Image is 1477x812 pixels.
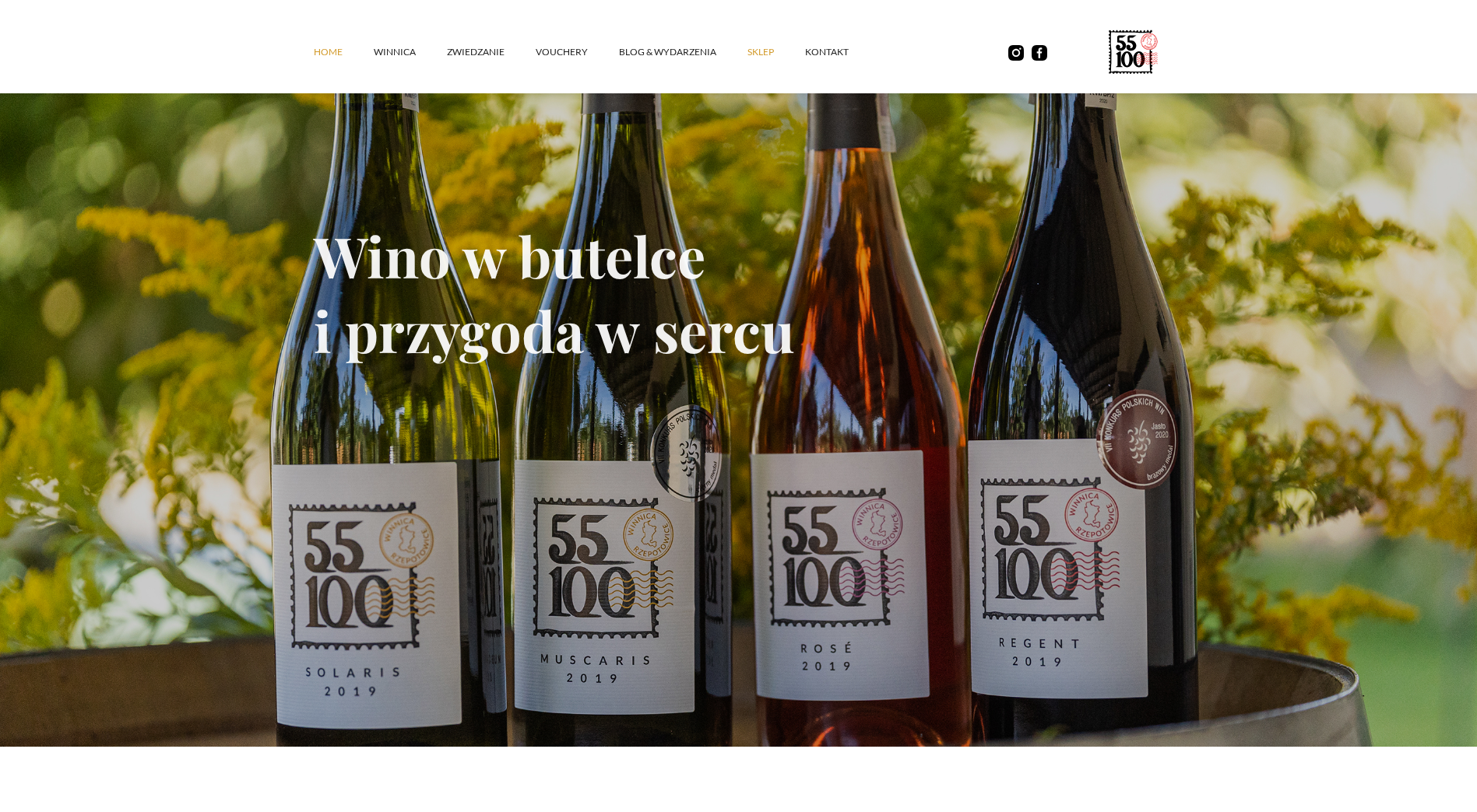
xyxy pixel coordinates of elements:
a: Home [314,29,374,75]
a: Blog & Wydarzenia [619,29,747,75]
a: vouchery [536,29,619,75]
a: winnica [374,29,447,75]
a: SKLEP [747,29,805,75]
a: ZWIEDZANIE [447,29,536,75]
a: kontakt [805,29,880,75]
h1: Wino w butelce i przygoda w sercu [314,218,1164,367]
